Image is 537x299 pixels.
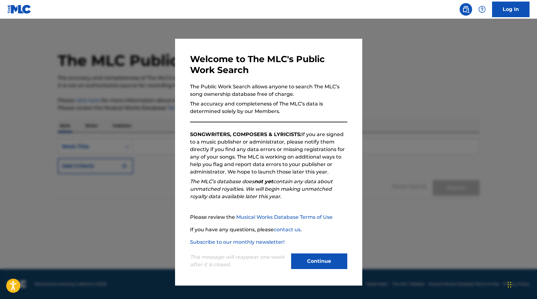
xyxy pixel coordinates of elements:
[190,179,333,199] em: The MLC’s database does contain any data about unmatched royalties. We will begin making unmatche...
[506,269,537,299] iframe: Chat Widget
[190,239,285,245] a: Subscribe to our monthly newsletter!
[7,5,32,14] img: MLC Logo
[476,3,488,16] div: Help
[190,100,347,115] p: The accuracy and completeness of The MLC’s data is determined solely by our Members.
[254,179,273,184] strong: not yet
[190,83,347,98] p: The Public Work Search allows anyone to search The MLC’s song ownership database free of charge.
[190,213,347,221] p: Please review the
[236,214,333,220] a: Musical Works Database Terms of Use
[190,226,347,233] p: If you have any questions, please .
[190,253,287,268] p: This message will reappear one week after it is closed.
[190,131,301,137] strong: SONGWRITERS, COMPOSERS & LYRICISTS:
[492,2,530,17] a: Log In
[291,253,347,269] button: Continue
[460,3,472,16] a: Public Search
[190,54,347,76] h3: Welcome to The MLC's Public Work Search
[508,275,511,294] div: Drag
[462,6,470,13] img: search
[274,227,300,233] a: contact us
[190,131,347,176] p: If you are signed to a music publisher or administrator, please notify them directly if you find ...
[478,6,486,13] img: help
